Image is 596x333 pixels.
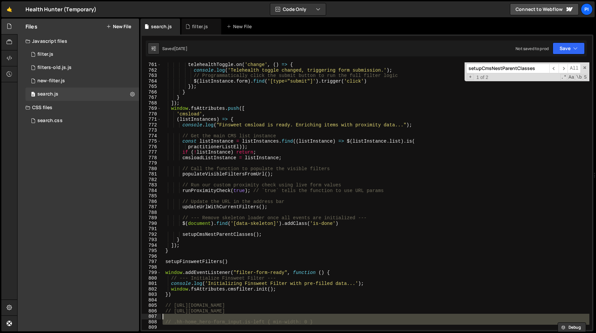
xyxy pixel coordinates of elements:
div: 770 [142,111,161,117]
div: 781 [142,171,161,177]
a: 🤙 [1,1,18,17]
div: 788 [142,210,161,216]
div: 772 [142,122,161,128]
div: 794 [142,243,161,248]
div: 785 [142,193,161,199]
h2: Files [25,23,37,30]
div: 793 [142,237,161,243]
span: ​ [549,64,559,73]
div: filters-old.js.js [37,65,72,71]
div: 800 [142,276,161,281]
div: 809 [142,325,161,330]
div: 782 [142,177,161,183]
div: 791 [142,226,161,232]
a: Pi [581,3,593,15]
div: 761 [142,62,161,68]
div: CSS files [18,101,139,114]
div: filter.js [192,23,208,30]
div: 806 [142,308,161,314]
div: 771 [142,117,161,122]
div: 796 [142,254,161,259]
div: 797 [142,259,161,265]
button: Save [553,42,585,54]
div: filter.js [37,51,53,57]
div: 780 [142,166,161,172]
span: RegExp Search [560,74,567,81]
div: 802 [142,287,161,292]
div: 767 [142,95,161,100]
div: 775 [142,139,161,144]
div: search.js [37,91,58,97]
div: 798 [142,265,161,270]
div: Saved [162,46,187,51]
div: 801 [142,281,161,287]
div: search.css [37,118,63,124]
div: 803 [142,292,161,298]
div: 776 [142,144,161,150]
div: [DATE] [174,46,187,51]
div: 16494/46184.js [25,74,139,88]
div: 777 [142,150,161,155]
span: 0 [31,92,35,98]
div: 804 [142,298,161,303]
div: 808 [142,319,161,325]
span: Search In Selection [583,74,587,81]
span: CaseSensitive Search [568,74,575,81]
div: 762 [142,68,161,73]
div: 784 [142,188,161,194]
div: 778 [142,155,161,161]
div: 16494/45743.css [25,114,139,127]
div: 16494/44708.js [25,48,139,61]
div: 789 [142,215,161,221]
div: 773 [142,128,161,133]
div: 766 [142,90,161,95]
div: 16494/45041.js [25,88,139,101]
div: 774 [142,133,161,139]
div: Not saved to prod [516,46,549,51]
span: 1 of 2 [474,75,491,80]
span: Alt-Enter [568,64,581,73]
div: 768 [142,100,161,106]
div: 787 [142,204,161,210]
div: New File [226,23,254,30]
div: 769 [142,106,161,111]
button: Debug [558,322,586,332]
span: ​ [559,64,568,73]
div: Health Hunter (Temporary) [25,5,96,13]
span: Toggle Replace mode [467,74,474,80]
div: 795 [142,248,161,254]
div: 805 [142,303,161,308]
div: 807 [142,314,161,319]
div: 790 [142,221,161,227]
button: New File [106,24,131,29]
a: Connect to Webflow [510,3,579,15]
div: 792 [142,232,161,237]
div: 779 [142,161,161,166]
div: 765 [142,84,161,90]
div: Javascript files [18,34,139,48]
div: 799 [142,270,161,276]
div: search.js [151,23,172,30]
div: new-filter.js [37,78,65,84]
div: 764 [142,79,161,84]
input: Search for [466,64,549,73]
div: 786 [142,199,161,205]
div: 16494/45764.js [25,61,139,74]
button: Code Only [270,3,326,15]
div: 763 [142,73,161,79]
span: Whole Word Search [575,74,582,81]
div: 783 [142,182,161,188]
